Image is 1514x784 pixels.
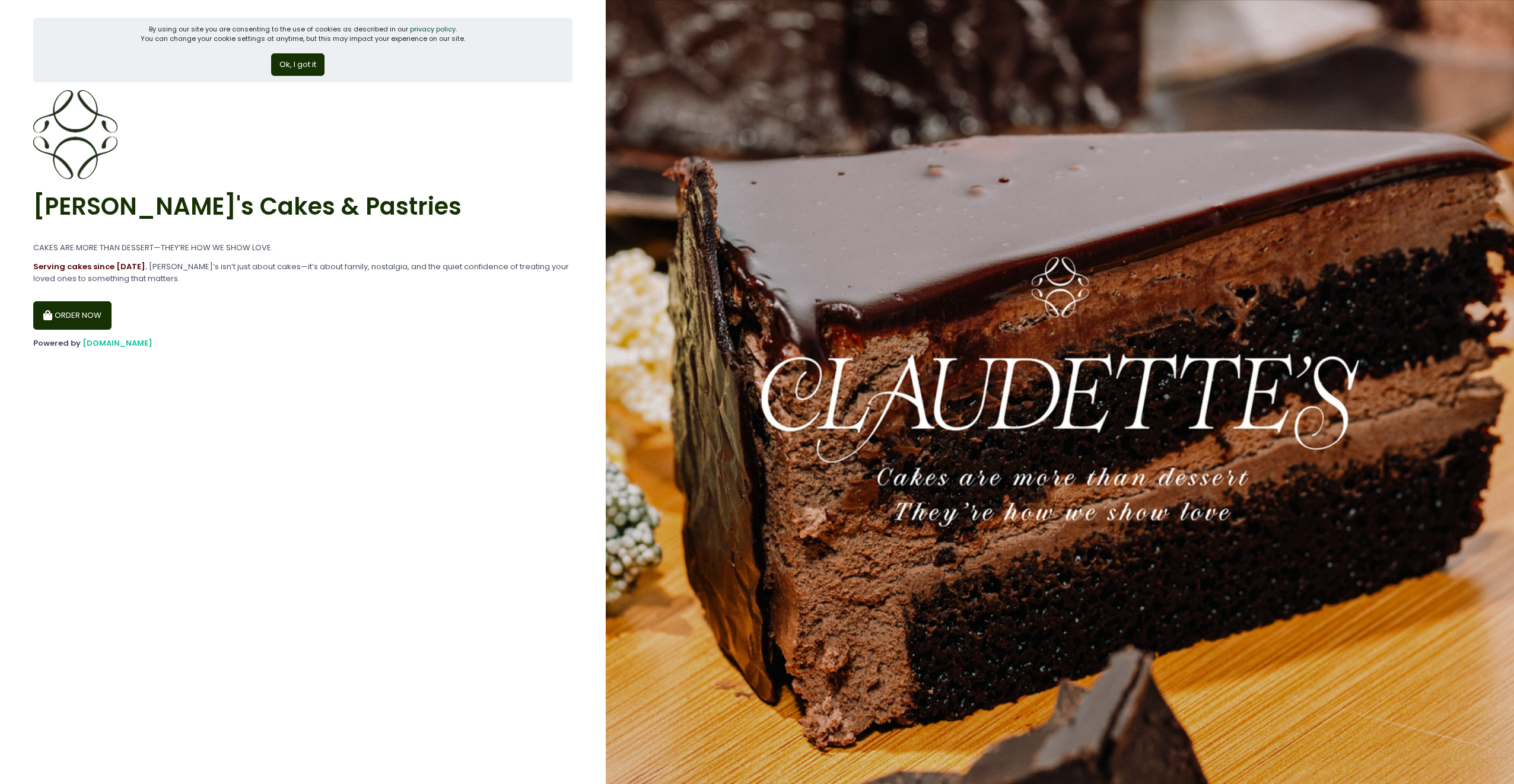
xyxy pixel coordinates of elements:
[33,301,112,330] button: ORDER NOW
[33,261,572,284] div: [PERSON_NAME]’s isn’t just about cakes—it’s about family, nostalgia, and the quiet confidence of ...
[410,24,457,34] a: privacy policy.
[82,337,152,349] a: [DOMAIN_NAME]
[33,90,117,179] img: Claudette’s Cakeshop
[33,242,572,254] div: CAKES ARE MORE THAN DESSERT—THEY’RE HOW WE SHOW LOVE.
[33,179,572,234] div: [PERSON_NAME]'s Cakes & Pastries
[33,337,572,349] div: Powered by
[33,261,147,272] b: Serving cakes since [DATE].
[271,53,325,76] button: Ok, I got it
[141,24,465,44] div: By using our site you are consenting to the use of cookies as described in our You can change you...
